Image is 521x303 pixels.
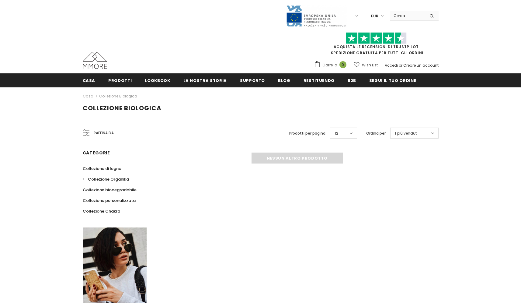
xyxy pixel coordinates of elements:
a: Lookbook [145,73,170,87]
img: Fidati di Pilot Stars [346,32,407,44]
span: supporto [240,78,265,83]
span: Blog [278,78,290,83]
a: Accedi [385,63,398,68]
a: Javni Razpis [286,13,347,18]
input: Search Site [390,11,425,20]
label: Ordina per [366,130,386,136]
span: SPEDIZIONE GRATUITA PER TUTTI GLI ORDINI [314,35,439,55]
a: Collezione Organika [83,174,129,185]
span: Carrello [322,62,337,68]
a: Collezione biologica [99,93,137,99]
label: Prodotti per pagina [289,130,325,136]
img: Javni Razpis [286,5,347,27]
span: Collezione Organika [88,176,129,182]
a: Prodotti [108,73,132,87]
span: EUR [371,13,378,19]
span: Wish List [362,62,378,68]
span: B2B [348,78,356,83]
span: Restituendo [304,78,335,83]
a: La nostra storia [183,73,227,87]
img: Casi MMORE [83,52,107,69]
a: Collezione biodegradabile [83,185,137,195]
a: Casa [83,73,96,87]
a: Collezione personalizzata [83,195,136,206]
span: or [399,63,402,68]
span: 0 [339,61,346,68]
span: Collezione biodegradabile [83,187,137,193]
span: Collezione Chakra [83,208,120,214]
span: Segui il tuo ordine [369,78,416,83]
span: Lookbook [145,78,170,83]
span: La nostra storia [183,78,227,83]
a: B2B [348,73,356,87]
a: supporto [240,73,265,87]
a: Carrello 0 [314,61,349,70]
a: Collezione Chakra [83,206,120,217]
span: Raffina da [94,130,114,136]
span: Collezione di legno [83,166,121,171]
span: Prodotti [108,78,132,83]
a: Wish List [354,60,378,70]
a: Collezione di legno [83,163,121,174]
a: Acquista le recensioni di TrustPilot [334,44,419,49]
span: Casa [83,78,96,83]
span: Collezione personalizzata [83,198,136,203]
a: Blog [278,73,290,87]
span: 12 [335,130,338,136]
a: Casa [83,93,93,100]
span: I più venduti [395,130,418,136]
span: Categorie [83,150,110,156]
a: Restituendo [304,73,335,87]
a: Segui il tuo ordine [369,73,416,87]
span: Collezione biologica [83,104,162,112]
a: Creare un account [403,63,439,68]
